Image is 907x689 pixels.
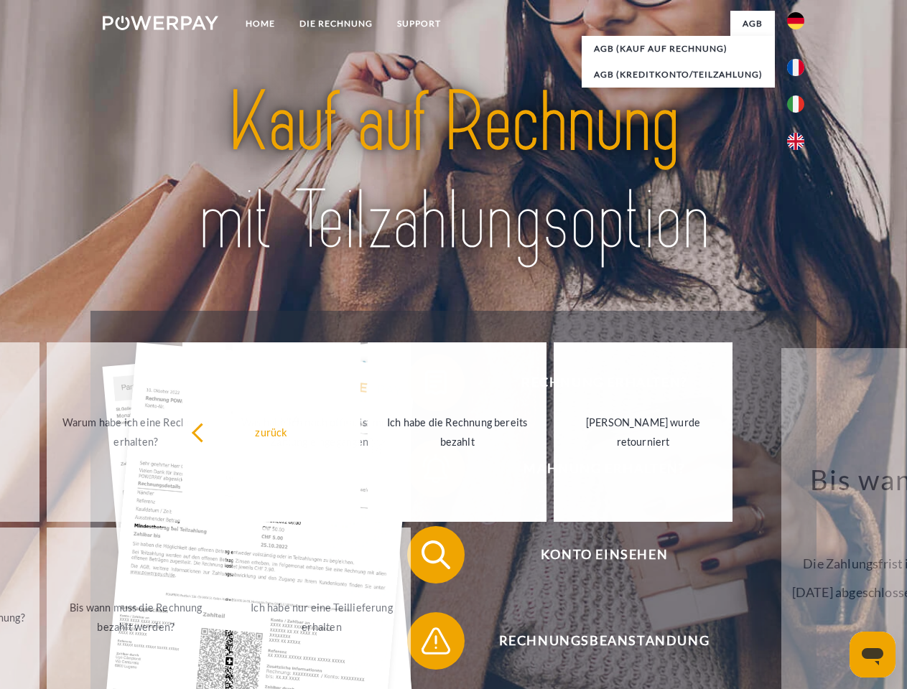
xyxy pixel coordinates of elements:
[407,526,781,583] button: Konto einsehen
[376,413,538,451] div: Ich habe die Rechnung bereits bezahlt
[787,95,804,113] img: it
[582,36,775,62] a: AGB (Kauf auf Rechnung)
[562,413,724,451] div: [PERSON_NAME] wurde retourniert
[428,526,780,583] span: Konto einsehen
[418,623,454,659] img: qb_warning.svg
[787,12,804,29] img: de
[407,612,781,670] button: Rechnungsbeanstandung
[55,413,217,451] div: Warum habe ich eine Rechnung erhalten?
[428,612,780,670] span: Rechnungsbeanstandung
[850,632,896,678] iframe: Schaltfläche zum Öffnen des Messaging-Fensters
[787,133,804,150] img: en
[287,11,385,37] a: DIE RECHNUNG
[385,11,453,37] a: SUPPORT
[233,11,287,37] a: Home
[418,537,454,573] img: qb_search.svg
[582,62,775,88] a: AGB (Kreditkonto/Teilzahlung)
[241,598,403,637] div: Ich habe nur eine Teillieferung erhalten
[137,69,770,275] img: title-powerpay_de.svg
[730,11,775,37] a: agb
[191,422,353,441] div: zurück
[55,598,217,637] div: Bis wann muss die Rechnung bezahlt werden?
[103,16,218,30] img: logo-powerpay-white.svg
[787,59,804,76] img: fr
